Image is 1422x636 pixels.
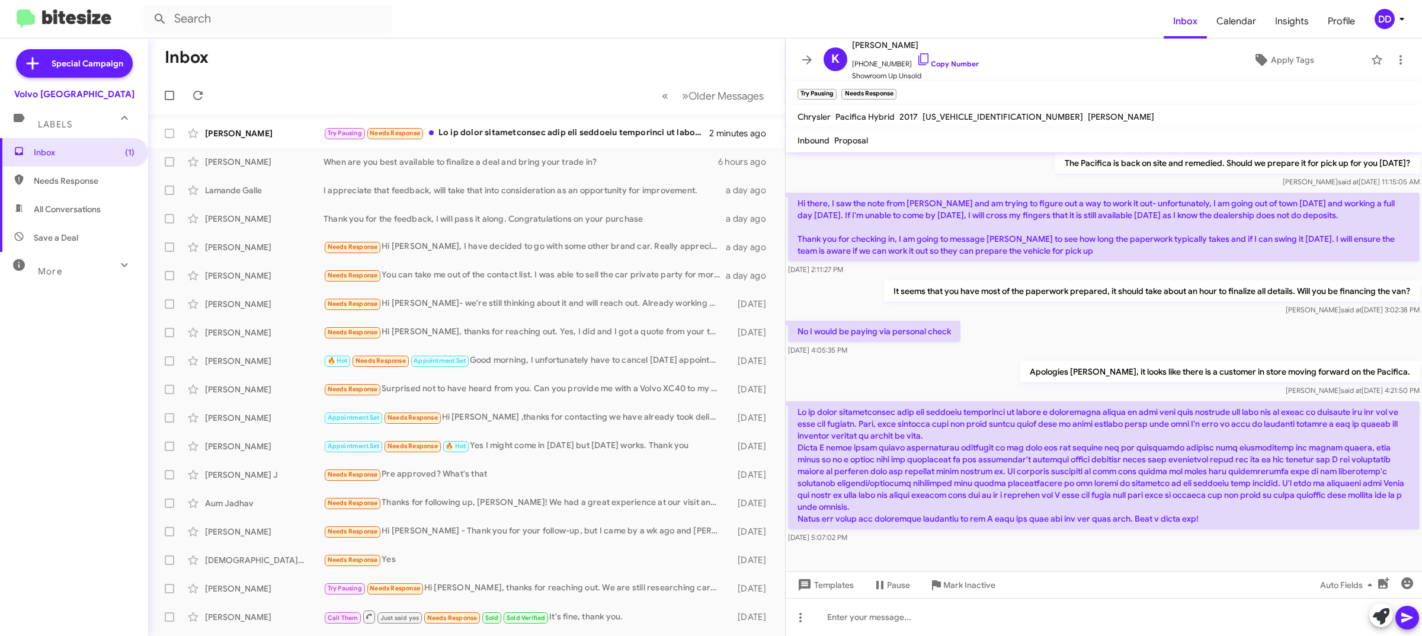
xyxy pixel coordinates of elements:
[835,111,895,122] span: Pacifica Hybrid
[205,497,324,509] div: Aum Jadhav
[34,146,134,158] span: Inbox
[726,611,776,623] div: [DATE]
[52,57,123,69] span: Special Campaign
[324,525,726,538] div: Hi [PERSON_NAME] - Thank you for your follow-up, but I came by a wk ago and [PERSON_NAME] gave me...
[709,127,776,139] div: 2 minutes ago
[920,574,1005,596] button: Mark Inactive
[328,442,380,450] span: Appointment Set
[328,300,378,308] span: Needs Response
[943,574,995,596] span: Mark Inactive
[205,526,324,538] div: [PERSON_NAME]
[655,84,675,108] button: Previous
[852,52,979,70] span: [PHONE_NUMBER]
[1088,111,1154,122] span: [PERSON_NAME]
[917,59,979,68] a: Copy Number
[1320,574,1377,596] span: Auto Fields
[370,584,420,592] span: Needs Response
[788,533,847,542] span: [DATE] 5:07:02 PM
[324,269,726,282] div: You can take me out of the contact list. I was able to sell the car private party for more than t...
[1055,152,1420,174] p: The Pacifica is back on site and remedied. Should we prepare it for pick up for you [DATE]?
[923,111,1083,122] span: [US_VEHICLE_IDENTIFICATION_NUMBER]
[507,614,546,622] span: Sold Verified
[125,146,134,158] span: (1)
[852,70,979,82] span: Showroom Up Unsold
[328,614,358,622] span: Call Them
[726,270,776,282] div: a day ago
[205,241,324,253] div: [PERSON_NAME]
[324,609,726,624] div: It's fine, thank you.
[726,298,776,310] div: [DATE]
[324,354,726,367] div: Good morning, I unfortunately have to cancel [DATE] appointment. I will attempt on a different da...
[324,496,726,510] div: Thanks for following up, [PERSON_NAME]! We had a great experience at our visit and are strongly c...
[205,298,324,310] div: [PERSON_NAME]
[328,528,378,535] span: Needs Response
[324,382,726,396] div: Surprised not to have heard from you. Can you provide me with a Volvo XC40 to my specification?
[863,574,920,596] button: Pause
[328,243,378,251] span: Needs Response
[14,88,134,100] div: Volvo [GEOGRAPHIC_DATA]
[1286,305,1420,314] span: [PERSON_NAME] [DATE] 3:02:38 PM
[1341,305,1362,314] span: said at
[655,84,771,108] nav: Page navigation example
[662,88,668,103] span: «
[1207,4,1266,39] a: Calendar
[1283,177,1420,186] span: [PERSON_NAME] [DATE] 11:15:05 AM
[165,48,209,67] h1: Inbox
[387,414,438,421] span: Needs Response
[798,111,831,122] span: Chrysler
[380,614,419,622] span: Just said yes
[324,126,709,140] div: Lo ip dolor sitametconsec adip eli seddoeiu temporinci ut labore e doloremagna aliqua en admi ven...
[726,526,776,538] div: [DATE]
[370,129,420,137] span: Needs Response
[324,581,726,595] div: Hi [PERSON_NAME], thanks for reaching out. We are still researching cars that will fit our family...
[726,554,776,566] div: [DATE]
[324,411,726,424] div: Hi [PERSON_NAME] ,thanks for contacting we have already took delivery of s60 in [US_STATE] ,Thank...
[328,556,378,564] span: Needs Response
[328,414,380,421] span: Appointment Set
[1201,49,1365,71] button: Apply Tags
[788,321,960,342] p: No I would be paying via personal check
[328,328,378,336] span: Needs Response
[786,574,863,596] button: Templates
[675,84,771,108] button: Next
[1338,177,1359,186] span: said at
[1286,386,1420,395] span: [PERSON_NAME] [DATE] 4:21:50 PM
[324,553,726,567] div: Yes
[726,497,776,509] div: [DATE]
[16,49,133,78] a: Special Campaign
[328,271,378,279] span: Needs Response
[205,184,324,196] div: Lamande Galle
[324,240,726,254] div: Hi [PERSON_NAME], I have decided to go with some other brand car. Really appreciate you taking ou...
[887,574,910,596] span: Pause
[38,119,72,130] span: Labels
[726,440,776,452] div: [DATE]
[205,127,324,139] div: [PERSON_NAME]
[899,111,918,122] span: 2017
[788,193,1420,261] p: Hi there, I saw the note from [PERSON_NAME] and am trying to figure out a way to work it out- unf...
[485,614,499,622] span: Sold
[414,357,466,365] span: Appointment Set
[1365,9,1409,29] button: DD
[427,614,478,622] span: Needs Response
[38,266,62,277] span: More
[726,213,776,225] div: a day ago
[205,583,324,595] div: [PERSON_NAME]
[34,175,134,187] span: Needs Response
[328,471,378,478] span: Needs Response
[795,574,854,596] span: Templates
[355,357,406,365] span: Needs Response
[34,203,101,215] span: All Conversations
[788,346,847,354] span: [DATE] 4:05:35 PM
[324,325,726,339] div: Hi [PERSON_NAME], thanks for reaching out. Yes, I did and I got a quote from your team however, t...
[324,297,726,311] div: Hi [PERSON_NAME]- we're still thinking about it and will reach out. Already working with other Vo...
[34,232,78,244] span: Save a Deal
[1375,9,1395,29] div: DD
[834,135,868,146] span: Proposal
[328,129,362,137] span: Try Pausing
[205,327,324,338] div: [PERSON_NAME]
[328,385,378,393] span: Needs Response
[1164,4,1207,39] a: Inbox
[718,156,776,168] div: 6 hours ago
